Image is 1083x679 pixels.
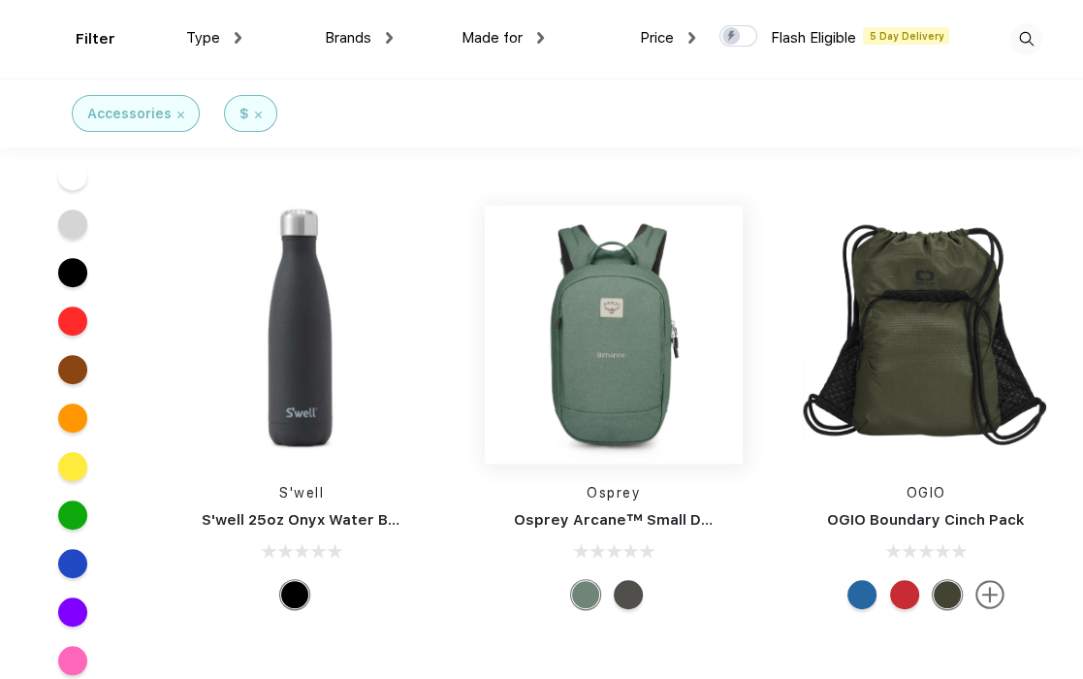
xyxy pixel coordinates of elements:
div: Pine Leaf Green [571,580,600,609]
a: S'well 25oz Onyx Water Bottle [202,511,425,529]
span: Flash Eligible [770,29,855,47]
a: S'well [279,485,324,501]
span: Made for [462,29,523,47]
div: Accessories [87,104,172,124]
img: dropdown.png [688,32,695,44]
div: Filter [76,28,115,50]
div: $ [239,104,249,124]
a: Osprey Arcane™ Small Day [514,511,718,529]
div: Cobalt Blue [847,580,876,609]
img: func=resize&h=266 [173,206,430,464]
img: filter_cancel.svg [177,112,184,118]
img: dropdown.png [537,32,544,44]
span: Brands [325,29,371,47]
img: desktop_search.svg [1010,23,1042,55]
a: Osprey [587,485,641,501]
div: Ripped Red [890,580,919,609]
img: dropdown.png [235,32,241,44]
span: Price [640,29,674,47]
div: Deep Olive [933,580,962,609]
span: Type [186,29,220,47]
div: Onyx [280,580,309,609]
img: dropdown.png [386,32,393,44]
img: more.svg [975,580,1004,609]
span: 5 Day Delivery [863,27,949,45]
img: filter_cancel.svg [255,112,262,118]
img: func=resize&h=266 [797,206,1055,464]
img: func=resize&h=266 [485,206,743,464]
a: OGIO [907,485,946,501]
div: Stonewash Black [614,580,643,609]
a: OGIO Boundary Cinch Pack [827,511,1025,529]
